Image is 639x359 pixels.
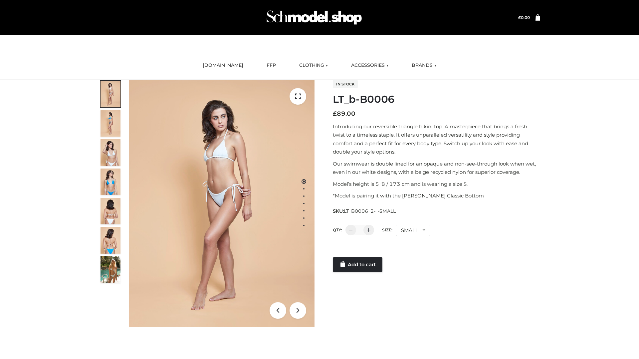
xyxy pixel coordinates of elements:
[333,93,540,105] h1: LT_b-B0006
[294,58,333,73] a: CLOTHING
[333,160,540,177] p: Our swimwear is double lined for an opaque and non-see-through look when wet, even in our white d...
[333,227,342,232] label: QTY:
[518,15,530,20] bdi: 0.00
[264,4,364,31] img: Schmodel Admin 964
[333,257,382,272] a: Add to cart
[346,58,393,73] a: ACCESSORIES
[344,208,396,214] span: LT_B0006_2-_-SMALL
[333,180,540,188] p: Model’s height is 5 ‘8 / 173 cm and is wearing a size S.
[396,225,430,236] div: SMALL
[518,15,521,20] span: £
[333,122,540,156] p: Introducing our reversible triangle bikini top. A masterpiece that brings a fresh twist to a time...
[101,139,120,166] img: ArielClassicBikiniTop_CloudNine_AzureSky_OW114ECO_3-scaled.jpg
[333,110,355,117] bdi: 89.00
[198,58,248,73] a: [DOMAIN_NAME]
[101,110,120,137] img: ArielClassicBikiniTop_CloudNine_AzureSky_OW114ECO_2-scaled.jpg
[101,198,120,224] img: ArielClassicBikiniTop_CloudNine_AzureSky_OW114ECO_7-scaled.jpg
[101,256,120,283] img: Arieltop_CloudNine_AzureSky2.jpg
[333,207,396,215] span: SKU:
[518,15,530,20] a: £0.00
[101,81,120,107] img: ArielClassicBikiniTop_CloudNine_AzureSky_OW114ECO_1-scaled.jpg
[382,227,392,232] label: Size:
[333,110,337,117] span: £
[101,169,120,195] img: ArielClassicBikiniTop_CloudNine_AzureSky_OW114ECO_4-scaled.jpg
[129,80,315,327] img: ArielClassicBikiniTop_CloudNine_AzureSky_OW114ECO_1
[101,227,120,254] img: ArielClassicBikiniTop_CloudNine_AzureSky_OW114ECO_8-scaled.jpg
[262,58,281,73] a: FFP
[407,58,441,73] a: BRANDS
[333,191,540,200] p: *Model is pairing it with the [PERSON_NAME] Classic Bottom
[333,80,358,88] span: In stock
